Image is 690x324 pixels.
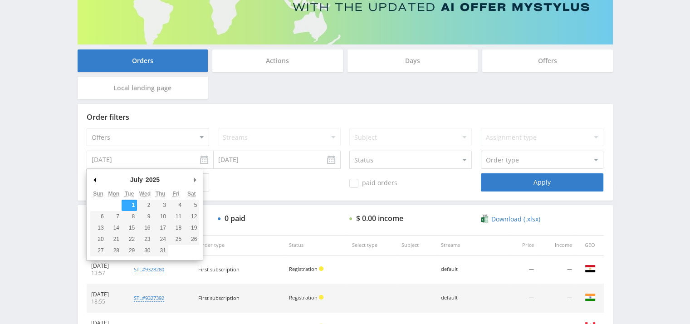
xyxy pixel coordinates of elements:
div: Local landing page [78,77,208,99]
button: 25 [168,234,184,245]
a: Download (.xlsx) [481,215,540,224]
td: — [538,255,577,284]
abbr: Thursday [156,191,166,197]
td: — [538,284,577,313]
th: Streams [436,235,509,255]
div: Offers [482,49,613,72]
th: Status [284,235,347,255]
div: 0 paid [225,214,245,222]
div: [DATE] [91,291,121,298]
button: 6 [90,211,106,222]
button: 18 [168,222,184,234]
button: 14 [106,222,122,234]
div: July [129,173,144,187]
button: 4 [168,200,184,211]
th: Select type [347,235,397,255]
th: Price [508,235,538,255]
button: 12 [184,211,199,222]
div: Apply [481,173,603,191]
button: 15 [122,222,137,234]
abbr: Saturday [187,191,196,197]
button: 23 [137,234,152,245]
button: 11 [168,211,184,222]
img: ind.png [585,292,596,303]
button: 5 [184,200,199,211]
button: 28 [106,245,122,256]
button: 2 [137,200,152,211]
button: 21 [106,234,122,245]
input: Use the arrow keys to pick a date [87,151,214,169]
abbr: Monday [108,191,119,197]
div: Orders [78,49,208,72]
button: 3 [153,200,168,211]
td: — [508,255,538,284]
button: 20 [90,234,106,245]
span: First subscription [198,295,240,301]
button: 1 [122,200,137,211]
button: 8 [122,211,137,222]
div: Order filters [87,113,604,121]
th: Subject [397,235,436,255]
button: 29 [122,245,137,256]
span: Hold [319,295,323,299]
span: First subscription [198,266,240,273]
span: Registration [289,294,318,301]
abbr: Wednesday [139,191,151,197]
th: GEO [577,235,604,255]
button: 9 [137,211,152,222]
abbr: Tuesday [125,191,134,197]
div: default [441,295,482,301]
button: 13 [90,222,106,234]
span: Download (.xlsx) [491,216,540,223]
button: 17 [153,222,168,234]
img: xlsx [481,214,489,223]
button: 26 [184,234,199,245]
div: 13:57 [91,270,121,277]
button: 31 [153,245,168,256]
div: Days [347,49,478,72]
span: paid orders [349,179,397,188]
button: Next month [190,173,199,187]
button: 7 [106,211,122,222]
button: 30 [137,245,152,256]
button: 10 [153,211,168,222]
button: 22 [122,234,137,245]
div: Actions [212,49,343,72]
div: 2025 [144,173,161,187]
button: 16 [137,222,152,234]
span: Registration [289,265,318,272]
input: Use the arrow keys to pick a date [214,151,341,169]
div: $ 0.00 income [356,214,403,222]
th: Income [538,235,577,255]
button: 19 [184,222,199,234]
div: stl#9328280 [134,266,164,273]
button: 24 [153,234,168,245]
abbr: Sunday [93,191,103,197]
div: stl#9327392 [134,295,164,302]
div: default [441,266,482,272]
abbr: Friday [172,191,179,197]
span: Hold [319,266,323,271]
img: egy.png [585,263,596,274]
td: — [508,284,538,313]
th: Order type [194,235,284,255]
div: 18:55 [91,298,121,305]
button: 27 [90,245,106,256]
button: Previous month [90,173,99,187]
div: [DATE] [91,262,121,270]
